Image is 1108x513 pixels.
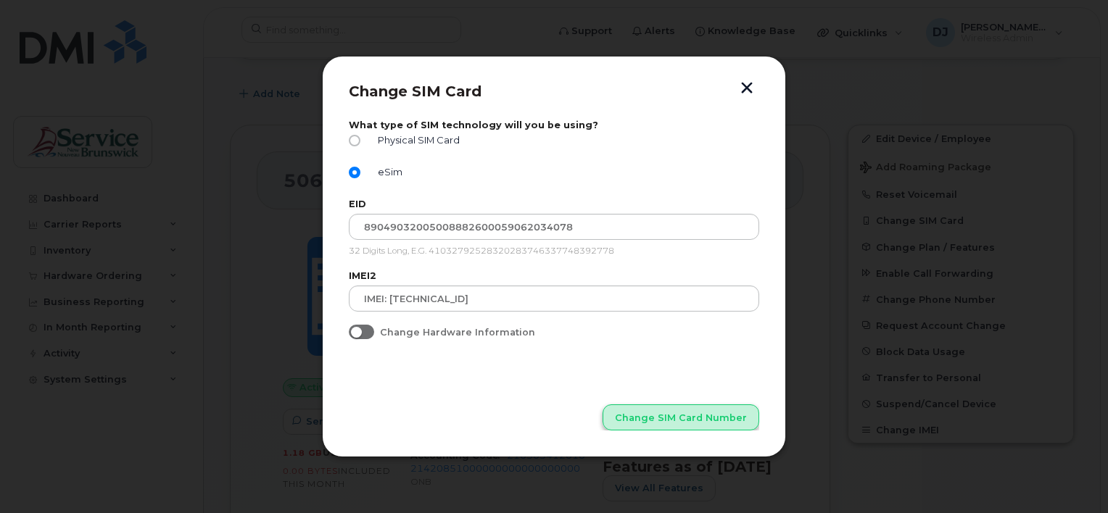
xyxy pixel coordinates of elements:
label: IMEI2 [349,270,759,281]
label: EID [349,199,759,209]
span: Change SIM Card [349,83,481,100]
input: Input Your EID Number [349,214,759,240]
span: Change Hardware Information [380,327,535,338]
span: Change SIM Card Number [615,411,747,425]
p: 32 Digits Long, E.G. 41032792528320283746337748392778 [349,246,759,257]
span: Physical SIM Card [372,135,460,146]
span: eSim [372,167,402,178]
label: What type of SIM technology will you be using? [349,120,759,130]
input: Physical SIM Card [349,135,360,146]
input: Input your IMEI2 Number [349,285,759,312]
button: Change SIM Card Number [603,404,759,430]
input: Change Hardware Information [349,325,360,336]
input: eSim [349,167,360,178]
